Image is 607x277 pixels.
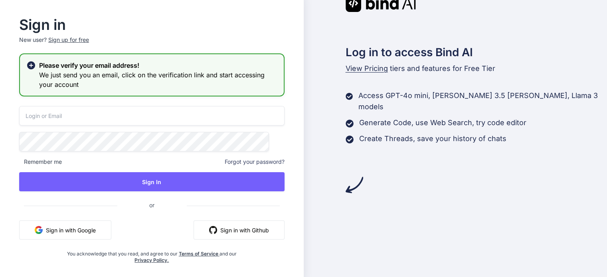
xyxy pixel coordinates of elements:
[19,18,285,31] h2: Sign in
[359,117,526,128] p: Generate Code, use Web Search, try code editor
[63,246,240,263] div: You acknowledge that you read, and agree to our and our
[225,158,285,166] span: Forgot your password?
[209,226,217,234] img: github
[346,176,363,194] img: arrow
[117,195,186,215] span: or
[19,106,285,126] input: Login or Email
[358,90,607,112] p: Access GPT-4o mini, [PERSON_NAME] 3.5 [PERSON_NAME], Llama 3 models
[194,220,285,240] button: Sign in with Github
[19,172,285,191] button: Sign In
[179,251,219,257] a: Terms of Service
[35,226,43,234] img: google
[134,257,169,263] a: Privacy Policy.
[359,133,506,144] p: Create Threads, save your history of chats
[346,64,388,73] span: View Pricing
[19,158,62,166] span: Remember me
[39,61,277,70] h2: Please verify your email address!
[19,220,111,240] button: Sign in with Google
[19,36,285,53] p: New user?
[48,36,89,44] div: Sign up for free
[39,70,277,89] h3: We just send you an email, click on the verification link and start accessing your account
